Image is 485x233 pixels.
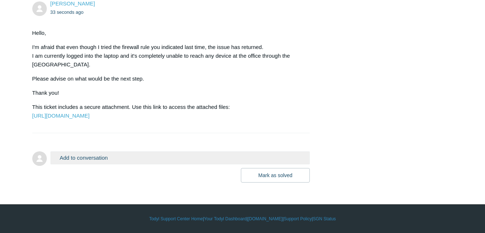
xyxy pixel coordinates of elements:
a: Todyl Support Center Home [149,216,203,222]
p: This ticket includes a secure attachment. Use this link to access the attached files: [32,103,303,120]
p: Please advise on what would be the next step. [32,74,303,83]
p: I'm afraid that even though I tried the firewall rule you indicated last time, the issue has retu... [32,43,303,69]
span: Isai Catalan [50,0,95,7]
p: Thank you! [32,89,303,97]
a: [URL][DOMAIN_NAME] [32,113,90,119]
button: Add to conversation [50,151,310,164]
a: [DOMAIN_NAME] [248,216,283,222]
a: Your Todyl Dashboard [204,216,246,222]
a: Support Policy [284,216,312,222]
time: 10/14/2025, 13:38 [50,9,84,15]
button: Mark as solved [241,168,310,183]
div: | | | | [32,216,453,222]
p: Hello, [32,29,303,37]
a: SGN Status [313,216,336,222]
a: [PERSON_NAME] [50,0,95,7]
